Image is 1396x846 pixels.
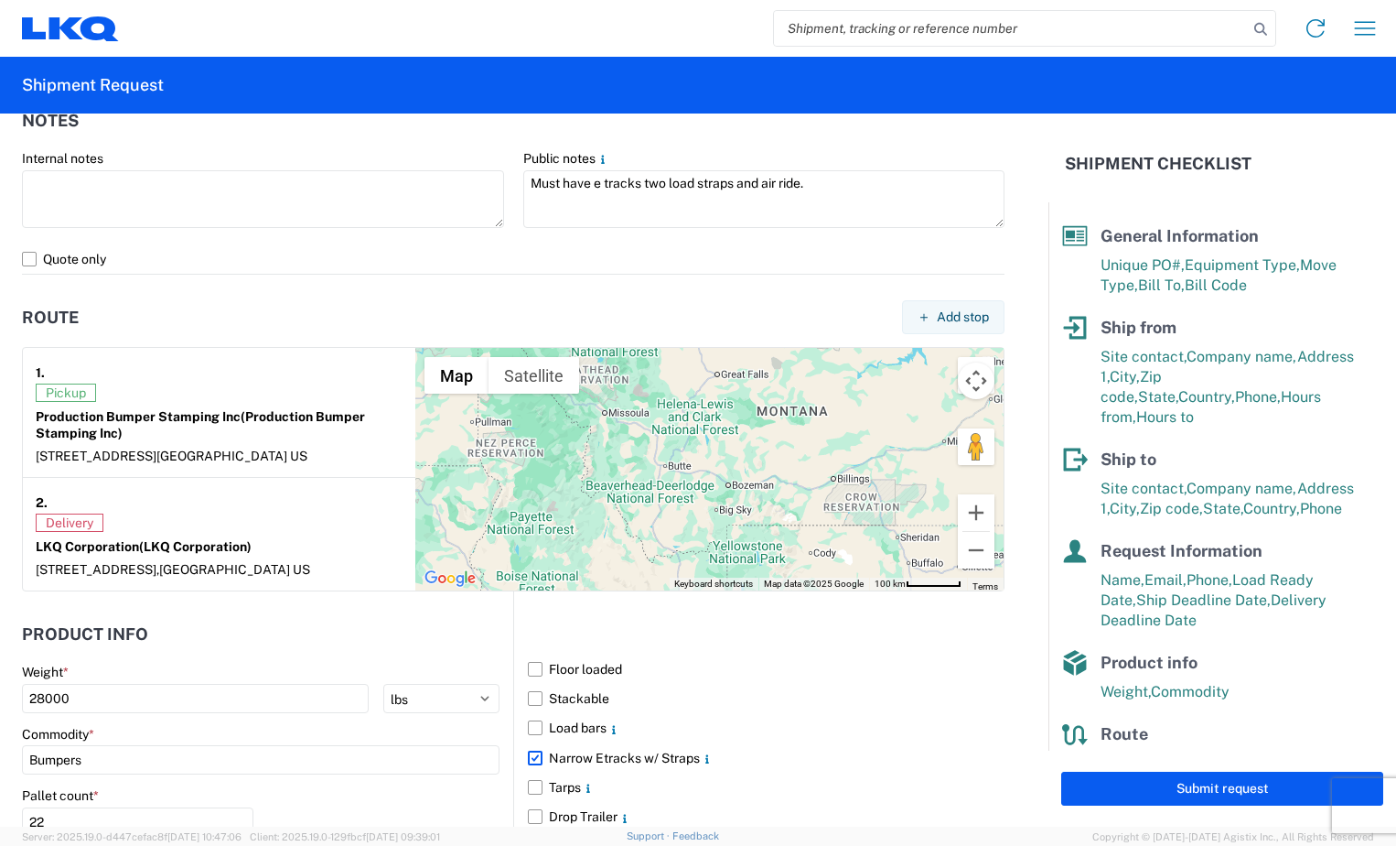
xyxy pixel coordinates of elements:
[764,579,864,589] span: Map data ©2025 Google
[528,743,1004,773] label: Narrow Etracks w/ Straps
[36,384,96,402] span: Pickup
[958,357,994,394] button: Toggle fullscreen view
[1178,388,1235,406] span: Country,
[1101,683,1151,700] span: Weight,
[1138,277,1185,294] span: Bill To,
[528,713,1004,743] label: Load bars
[36,562,159,577] span: [STREET_ADDRESS],
[22,831,242,842] span: Server: 2025.19.0-d447cefac8f
[22,309,79,327] h2: Route
[1101,318,1176,337] span: Ship from
[36,409,365,440] span: (Production Bumper Stamping Inc)
[36,514,103,532] span: Delivery
[36,539,252,554] strong: LKQ Corporation
[22,625,148,644] h2: Product Info
[420,567,480,591] img: Google
[1101,348,1187,365] span: Site contact,
[1235,388,1281,406] span: Phone,
[1101,571,1144,589] span: Name,
[22,787,99,804] label: Pallet count
[139,539,252,554] span: (LKQ Corporation)
[1061,772,1383,806] button: Submit request
[1138,388,1178,406] span: State,
[937,309,989,326] span: Add stop
[875,579,906,589] span: 100 km
[250,831,440,842] span: Client: 2025.19.0-129fbcf
[22,726,94,743] label: Commodity
[627,830,672,841] a: Support
[528,655,1004,684] label: Floor loaded
[528,684,1004,713] label: Stackable
[1243,500,1300,517] span: Country,
[902,300,1004,334] button: Add stop
[1065,153,1251,175] h2: Shipment Checklist
[22,244,1004,274] label: Quote only
[1151,683,1230,700] span: Commodity
[528,773,1004,802] label: Tarps
[1140,500,1203,517] span: Zip code,
[1187,348,1297,365] span: Company name,
[36,361,45,384] strong: 1.
[774,11,1248,46] input: Shipment, tracking or reference number
[1136,408,1194,426] span: Hours to
[1187,480,1297,497] span: Company name,
[1110,368,1140,385] span: City,
[22,74,164,96] h2: Shipment Request
[1110,500,1140,517] span: City,
[1101,256,1185,274] span: Unique PO#,
[1101,480,1187,497] span: Site contact,
[366,831,440,842] span: [DATE] 09:39:01
[167,831,242,842] span: [DATE] 10:47:06
[1185,277,1247,294] span: Bill Code
[528,802,1004,831] label: Drop Trailer
[869,578,967,591] button: Map Scale: 100 km per 57 pixels
[674,578,753,591] button: Keyboard shortcuts
[159,562,310,577] span: [GEOGRAPHIC_DATA] US
[958,532,994,569] button: Zoom out
[1101,226,1259,245] span: General Information
[1144,571,1187,589] span: Email,
[22,150,103,167] label: Internal notes
[36,449,156,463] span: [STREET_ADDRESS]
[1101,653,1197,672] span: Product info
[958,363,994,399] button: Map camera controls
[36,409,365,440] strong: Production Bumper Stamping Inc
[672,830,719,841] a: Feedback
[1136,591,1271,609] span: Ship Deadline Date,
[1187,571,1232,589] span: Phone,
[156,449,307,463] span: [GEOGRAPHIC_DATA] US
[1101,541,1262,560] span: Request Information
[958,428,994,465] button: Drag Pegman onto the map to open Street View
[420,567,480,591] a: Open this area in Google Maps (opens a new window)
[1203,500,1243,517] span: State,
[424,357,489,394] button: Show street map
[489,357,579,394] button: Show satellite imagery
[1101,724,1148,743] span: Route
[972,581,998,591] a: Terms
[523,150,610,167] label: Public notes
[1101,450,1156,469] span: Ship to
[22,112,79,130] h2: Notes
[1092,829,1374,845] span: Copyright © [DATE]-[DATE] Agistix Inc., All Rights Reserved
[1185,256,1300,274] span: Equipment Type,
[36,491,48,514] strong: 2.
[1300,500,1342,517] span: Phone
[958,494,994,531] button: Zoom in
[22,664,69,680] label: Weight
